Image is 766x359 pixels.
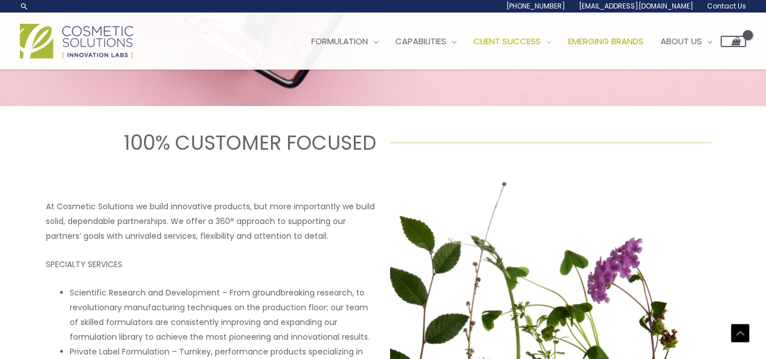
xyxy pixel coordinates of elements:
span: Formulation [311,35,368,47]
a: Search icon link [20,2,29,11]
span: Emerging Brands [568,35,644,47]
a: Client Success [465,24,560,58]
p: At Cosmetic Solutions we build innovative products, but more importantly we build solid, dependab... [46,199,376,243]
a: Emerging Brands [560,24,652,58]
span: Client Success [473,35,541,47]
nav: Site Navigation [294,24,746,58]
a: Formulation [303,24,387,58]
a: About Us [652,24,721,58]
span: About Us [661,35,702,47]
li: Scientific Research and Development – From groundbreaking research, to revolutionary manufacturin... [70,285,376,344]
p: SPECIALTY SERVICES [46,257,376,272]
span: Contact Us [707,1,746,11]
h1: 100% CUSTOMER FOCUSED [54,129,376,157]
span: [PHONE_NUMBER] [506,1,565,11]
img: Cosmetic Solutions Logo [20,24,133,58]
span: Capabilities [395,35,446,47]
span: [EMAIL_ADDRESS][DOMAIN_NAME] [579,1,693,11]
a: Capabilities [387,24,465,58]
a: View Shopping Cart, empty [721,36,746,47]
